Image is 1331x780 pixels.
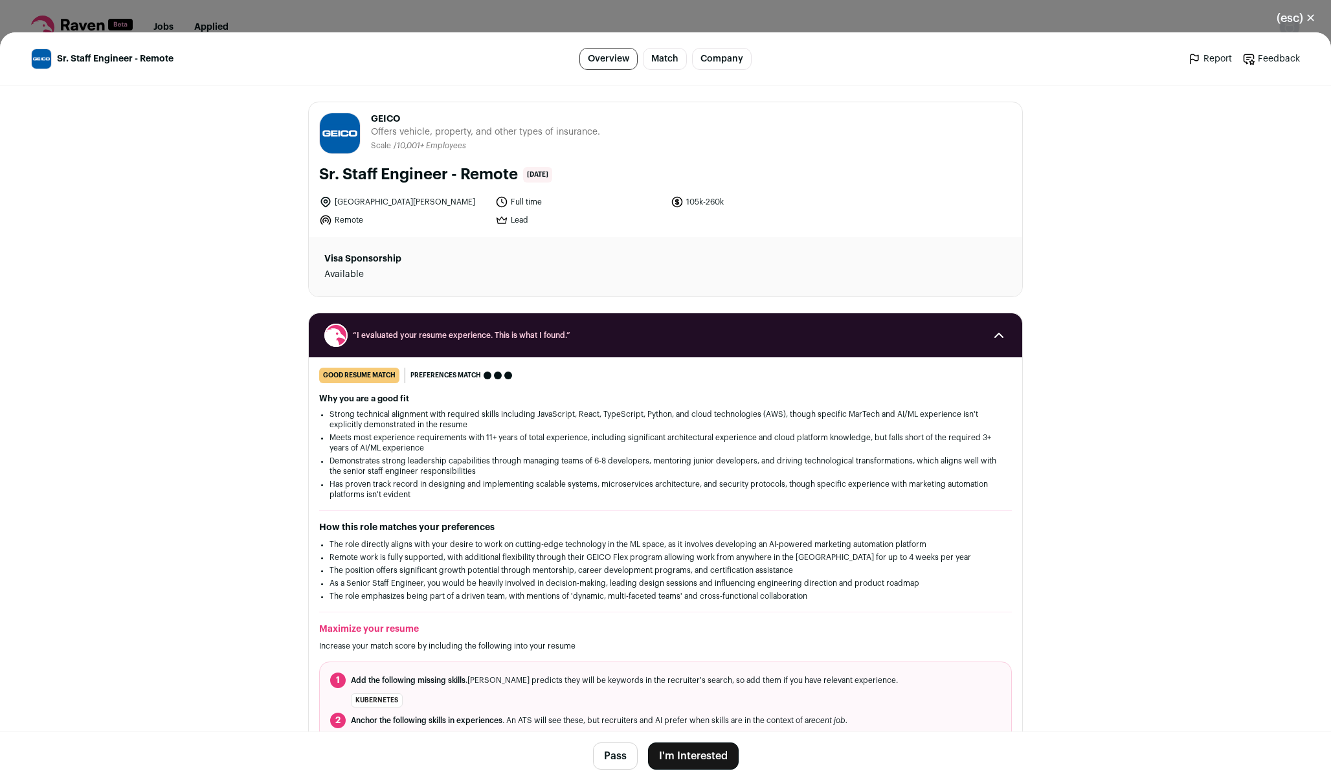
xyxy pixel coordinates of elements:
[319,394,1012,404] h2: Why you are a good fit
[353,330,978,340] span: “I evaluated your resume experience. This is what I found.”
[809,717,847,724] i: recent job.
[330,432,1001,453] li: Meets most experience requirements with 11+ years of total experience, including significant arch...
[324,268,552,281] dd: Available
[330,578,1001,588] li: As a Senior Staff Engineer, you would be heavily involved in decision-making, leading design sess...
[371,141,394,151] li: Scale
[1242,52,1300,65] a: Feedback
[371,113,600,126] span: GEICO
[330,591,1001,601] li: The role emphasizes being part of a driven team, with mentions of 'dynamic, multi-faceted teams' ...
[351,676,467,684] span: Add the following missing skills.
[319,641,1012,651] p: Increase your match score by including the following into your resume
[351,717,502,724] span: Anchor the following skills in experiences
[351,693,403,708] li: Kubernetes
[330,479,1001,500] li: Has proven track record in designing and implementing scalable systems, microservices architectur...
[692,48,752,70] a: Company
[1261,4,1331,32] button: Close modal
[319,214,487,227] li: Remote
[394,141,466,151] li: /
[397,142,466,150] span: 10,001+ Employees
[648,742,739,770] button: I'm Interested
[324,252,552,265] dt: Visa Sponsorship
[593,742,638,770] button: Pass
[643,48,687,70] a: Match
[495,195,664,208] li: Full time
[410,369,481,382] span: Preferences match
[330,673,346,688] span: 1
[319,623,1012,636] h2: Maximize your resume
[330,565,1001,575] li: The position offers significant growth potential through mentorship, career development programs,...
[351,675,898,685] span: [PERSON_NAME] predicts they will be keywords in the recruiter's search, so add them if you have r...
[319,521,1012,534] h2: How this role matches your preferences
[351,715,847,726] span: . An ATS will see these, but recruiters and AI prefer when skills are in the context of a
[319,164,518,185] h1: Sr. Staff Engineer - Remote
[371,126,600,139] span: Offers vehicle, property, and other types of insurance.
[1188,52,1232,65] a: Report
[495,214,664,227] li: Lead
[330,456,1001,476] li: Demonstrates strong leadership capabilities through managing teams of 6-8 developers, mentoring j...
[319,368,399,383] div: good resume match
[523,167,552,183] span: [DATE]
[330,409,1001,430] li: Strong technical alignment with required skills including JavaScript, React, TypeScript, Python, ...
[671,195,839,208] li: 105k-260k
[579,48,638,70] a: Overview
[57,52,173,65] span: Sr. Staff Engineer - Remote
[330,713,346,728] span: 2
[319,195,487,208] li: [GEOGRAPHIC_DATA][PERSON_NAME]
[330,539,1001,550] li: The role directly aligns with your desire to work on cutting-edge technology in the ML space, as ...
[320,113,360,153] img: 58da5fe15ec08c86abc5c8fb1424a25c13b7d5ca55c837a70c380ea5d586a04d.jpg
[32,49,51,69] img: 58da5fe15ec08c86abc5c8fb1424a25c13b7d5ca55c837a70c380ea5d586a04d.jpg
[330,552,1001,563] li: Remote work is fully supported, with additional flexibility through their GEICO Flex program allo...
